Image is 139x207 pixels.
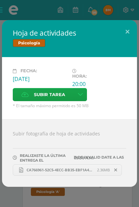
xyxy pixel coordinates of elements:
button: Close (Esc) [118,20,137,43]
span: Fecha: [20,69,37,74]
span: 2.36MB [97,167,110,172]
span: Psicología [13,39,45,47]
span: * El tamaño máximo permitido es 50 MB [13,103,126,109]
div: [DATE] [13,75,67,83]
h2: Hoja de actividades [13,28,126,38]
span: 11 DE Invalid Date A LAS 09:30 A.M. [72,157,126,158]
span: Hora: [72,74,87,79]
div: 20:00 [72,80,87,88]
a: CA766961-52C5-4ECC-BB35-EBF1A40DE6CD.jpeg 2.36MB [13,164,122,176]
span: REALIZASTE LA ÚLTIMA ENTREGA EL [20,153,72,163]
span: CA766961-52C5-4ECC-BB35-EBF1A40DE6CD.jpeg [23,167,97,172]
span: Subir tarea [34,88,65,101]
span: Remover entrega [110,166,122,174]
div: Subir fotografía de hoja de actividades [2,119,137,187]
